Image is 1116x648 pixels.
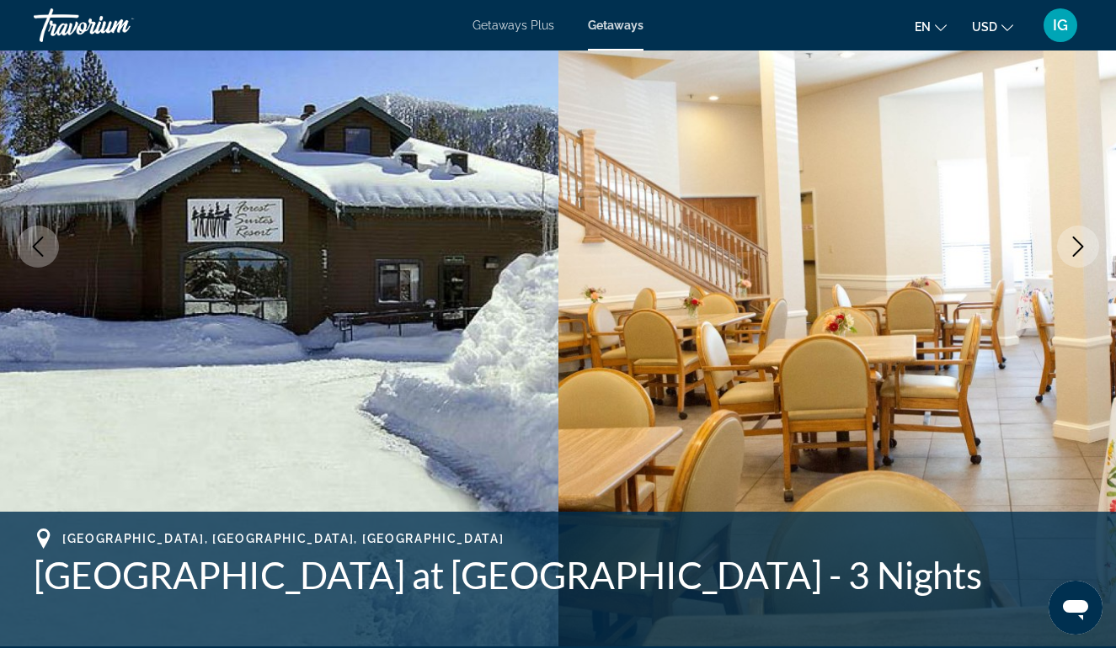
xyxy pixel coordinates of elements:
[62,532,504,545] span: [GEOGRAPHIC_DATA], [GEOGRAPHIC_DATA], [GEOGRAPHIC_DATA]
[17,226,59,268] button: Previous image
[1053,17,1068,34] span: IG
[473,19,554,32] a: Getaways Plus
[972,20,997,34] span: USD
[1039,8,1082,43] button: User Menu
[1057,226,1099,268] button: Next image
[34,553,1082,597] h1: [GEOGRAPHIC_DATA] at [GEOGRAPHIC_DATA] - 3 Nights
[588,19,643,32] a: Getaways
[34,3,202,47] a: Travorium
[915,14,947,39] button: Change language
[972,14,1013,39] button: Change currency
[915,20,931,34] span: en
[1049,581,1103,635] iframe: Кнопка запуска окна обмена сообщениями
